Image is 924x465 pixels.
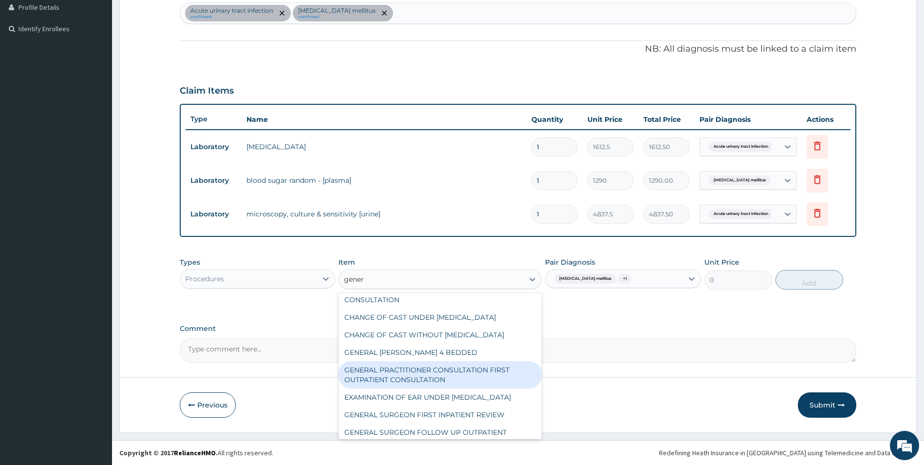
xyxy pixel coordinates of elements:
th: Name [242,110,527,129]
h3: Claim Items [180,86,234,97]
span: Acute urinary tract infection [709,142,773,152]
button: Submit [798,392,856,418]
span: Acute urinary tract infection [709,209,773,219]
div: GENERAL [PERSON_NAME] 4 BEDDED [339,344,542,361]
p: Acute urinary tract infection [190,7,273,15]
span: [MEDICAL_DATA] mellitus [554,274,616,284]
div: Chat with us now [51,55,164,67]
label: Pair Diagnosis [545,257,595,267]
small: confirmed [298,15,376,19]
span: We're online! [57,123,134,221]
strong: Copyright © 2017 . [119,448,218,457]
small: confirmed [190,15,273,19]
td: Laboratory [186,205,242,223]
span: [MEDICAL_DATA] mellitus [709,175,771,185]
label: Unit Price [704,257,739,267]
p: [MEDICAL_DATA] mellitus [298,7,376,15]
div: EXAMINATION OF EAR UNDER [MEDICAL_DATA] [339,388,542,406]
button: Previous [180,392,236,418]
a: RelianceHMO [174,448,216,457]
div: CHANGE OF CAST UNDER [MEDICAL_DATA] [339,309,542,326]
th: Quantity [527,110,583,129]
th: Type [186,110,242,128]
div: CHANGE OF CAST WITHOUT [MEDICAL_DATA] [339,326,542,344]
span: + 1 [618,274,632,284]
td: Laboratory [186,172,242,190]
label: Item [339,257,355,267]
span: remove selection option [278,9,286,18]
div: GENERAL SURGEON FIRST INPATIENT REVIEW [339,406,542,424]
div: GENERAL PRACTITIONER CONSULTATION FIRST OUTPATIENT CONSULTATION [339,361,542,388]
div: GENERAL SURGEON FOLLOW UP OUTPATIENT CONSULTATION [339,424,542,451]
th: Unit Price [583,110,639,129]
label: Types [180,258,200,267]
div: Minimize live chat window [160,5,183,28]
span: remove selection option [380,9,389,18]
p: NB: All diagnosis must be linked to a claim item [180,43,857,56]
th: Total Price [639,110,695,129]
footer: All rights reserved. [112,440,924,465]
th: Pair Diagnosis [695,110,802,129]
div: Procedures [185,274,224,284]
div: Redefining Heath Insurance in [GEOGRAPHIC_DATA] using Telemedicine and Data Science! [659,448,917,458]
textarea: Type your message and hit 'Enter' [5,266,186,300]
td: microscopy, culture & sensitivity [urine] [242,204,527,224]
img: d_794563401_company_1708531726252_794563401 [18,49,39,73]
label: Comment [180,325,857,333]
div: GENERAL SURGEON FIRST OUTPATIENT CONSULTATION [339,281,542,309]
th: Actions [802,110,850,129]
td: [MEDICAL_DATA] [242,137,527,156]
button: Add [775,270,843,290]
td: Laboratory [186,138,242,156]
td: blood sugar random - [plasma] [242,171,527,190]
